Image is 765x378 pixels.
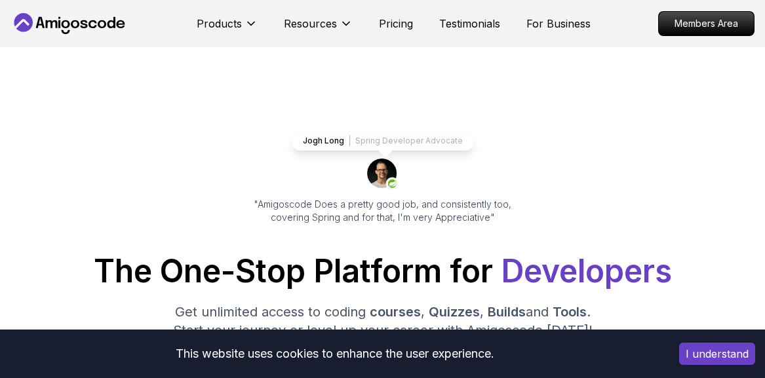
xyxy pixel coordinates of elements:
[10,255,755,287] h1: The One-Stop Platform for
[284,16,337,31] p: Resources
[439,16,500,31] a: Testimonials
[679,343,755,365] button: Accept cookies
[197,16,258,42] button: Products
[236,198,530,224] p: "Amigoscode Does a pretty good job, and consistently too, covering Spring and for that, I'm very ...
[355,136,463,146] p: Spring Developer Advocate
[429,304,480,320] span: Quizzes
[526,16,591,31] a: For Business
[370,304,421,320] span: courses
[197,16,242,31] p: Products
[659,12,754,35] p: Members Area
[488,304,526,320] span: Builds
[367,159,399,190] img: josh long
[553,304,587,320] span: Tools
[10,339,659,368] div: This website uses cookies to enhance the user experience.
[303,136,344,146] p: Jogh Long
[379,16,413,31] a: Pricing
[658,11,755,36] a: Members Area
[163,303,603,339] p: Get unlimited access to coding , , and . Start your journey or level up your career with Amigosco...
[284,16,353,42] button: Resources
[501,252,672,290] span: Developers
